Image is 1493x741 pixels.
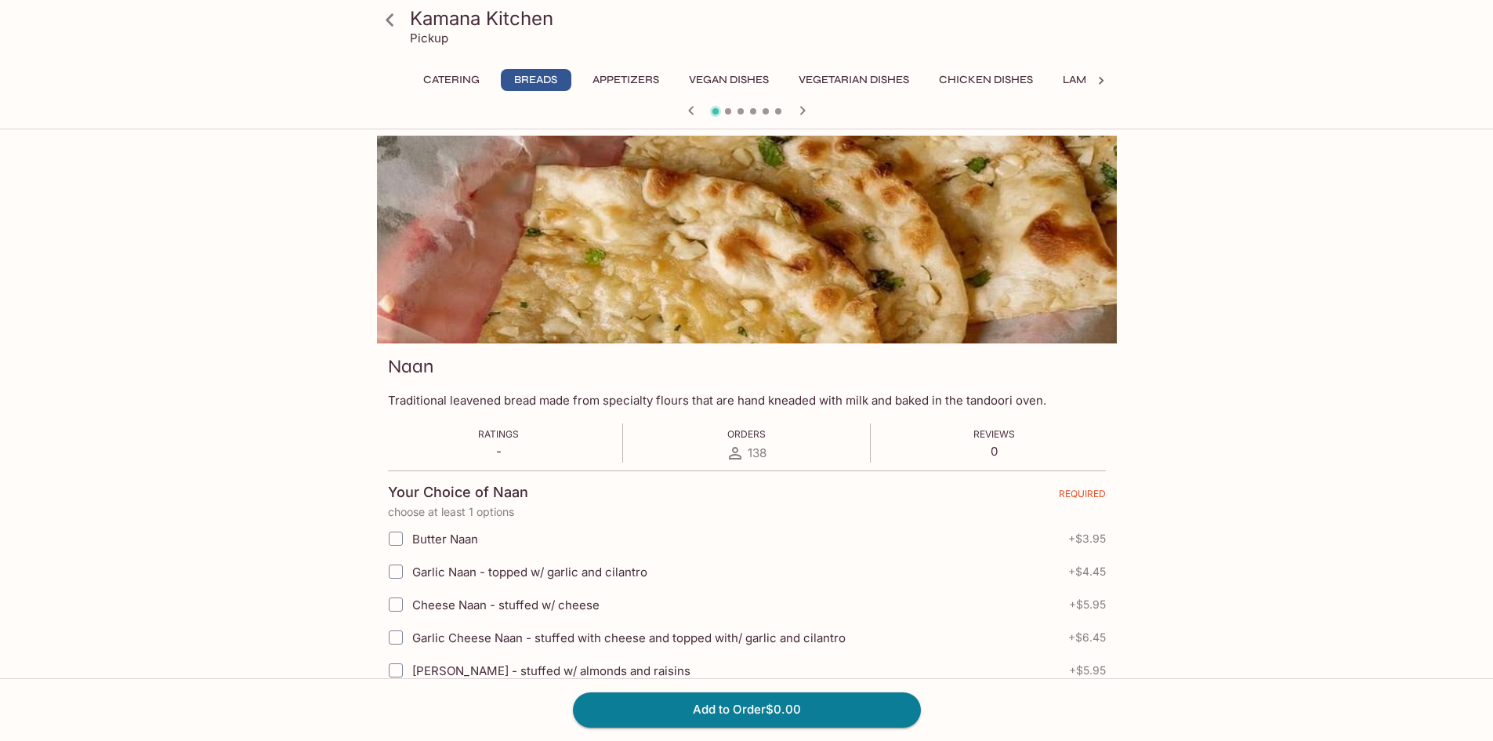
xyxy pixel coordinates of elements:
[478,444,519,459] p: -
[410,31,448,45] p: Pickup
[930,69,1042,91] button: Chicken Dishes
[412,598,600,612] span: Cheese Naan - stuffed w/ cheese
[790,69,918,91] button: Vegetarian Dishes
[377,136,1117,343] div: Naan
[1068,532,1106,545] span: + $3.95
[748,445,766,460] span: 138
[973,428,1015,440] span: Reviews
[1068,565,1106,578] span: + $4.45
[388,354,433,379] h3: Naan
[1069,598,1106,611] span: + $5.95
[388,484,528,501] h4: Your Choice of Naan
[388,393,1106,408] p: Traditional leavened bread made from specialty flours that are hand kneaded with milk and baked i...
[1059,488,1106,506] span: REQUIRED
[412,532,478,547] span: Butter Naan
[415,69,488,91] button: Catering
[1068,631,1106,644] span: + $6.45
[573,692,921,727] button: Add to Order$0.00
[584,69,668,91] button: Appetizers
[1054,69,1143,91] button: Lamb Dishes
[412,565,647,579] span: Garlic Naan - topped w/ garlic and cilantro
[1069,664,1106,677] span: + $5.95
[727,428,766,440] span: Orders
[478,428,519,440] span: Ratings
[410,6,1111,31] h3: Kamana Kitchen
[680,69,777,91] button: Vegan Dishes
[501,69,571,91] button: Breads
[412,630,846,645] span: Garlic Cheese Naan - stuffed with cheese and topped with/ garlic and cilantro
[412,663,690,678] span: [PERSON_NAME] - stuffed w/ almonds and raisins
[388,506,1106,518] p: choose at least 1 options
[973,444,1015,459] p: 0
